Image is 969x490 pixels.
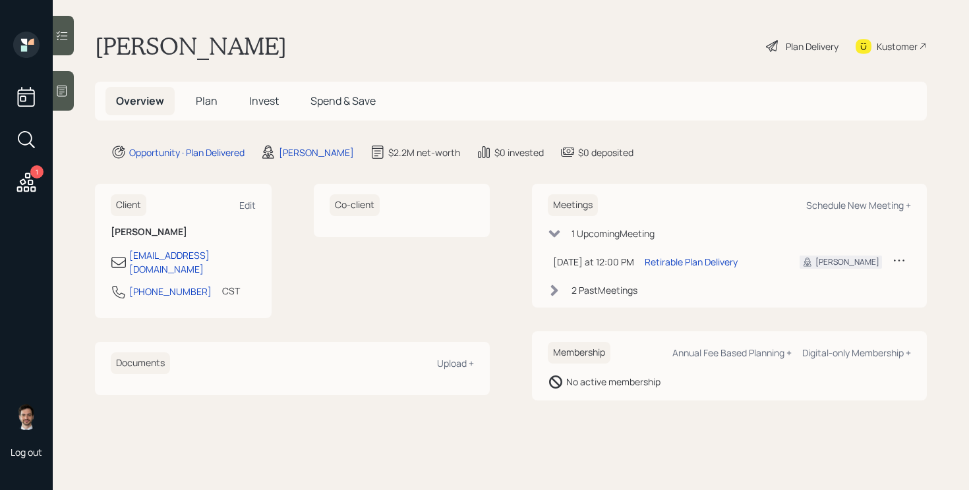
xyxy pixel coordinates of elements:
[388,146,460,159] div: $2.2M net-worth
[222,284,240,298] div: CST
[196,94,218,108] span: Plan
[572,283,637,297] div: 2 Past Meeting s
[566,375,661,389] div: No active membership
[548,194,598,216] h6: Meetings
[279,146,354,159] div: [PERSON_NAME]
[437,357,474,369] div: Upload +
[310,94,376,108] span: Spend & Save
[116,94,164,108] span: Overview
[806,199,911,211] div: Schedule New Meeting +
[239,199,256,211] div: Edit
[11,446,42,458] div: Log out
[129,285,212,298] div: [PHONE_NUMBER]
[578,146,633,159] div: $0 deposited
[786,40,838,53] div: Plan Delivery
[249,94,279,108] span: Invest
[645,255,738,269] div: Retirable Plan Delivery
[815,256,879,268] div: [PERSON_NAME]
[111,194,146,216] h6: Client
[877,40,918,53] div: Kustomer
[95,32,287,61] h1: [PERSON_NAME]
[572,227,655,240] div: 1 Upcoming Meeting
[30,165,44,178] div: 1
[111,352,170,374] h6: Documents
[548,342,610,364] h6: Membership
[672,346,792,359] div: Annual Fee Based Planning +
[330,194,380,216] h6: Co-client
[129,146,245,159] div: Opportunity · Plan Delivered
[553,255,634,269] div: [DATE] at 12:00 PM
[494,146,544,159] div: $0 invested
[129,248,256,276] div: [EMAIL_ADDRESS][DOMAIN_NAME]
[13,404,40,430] img: jonah-coleman-headshot.png
[111,227,256,238] h6: [PERSON_NAME]
[802,346,911,359] div: Digital-only Membership +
